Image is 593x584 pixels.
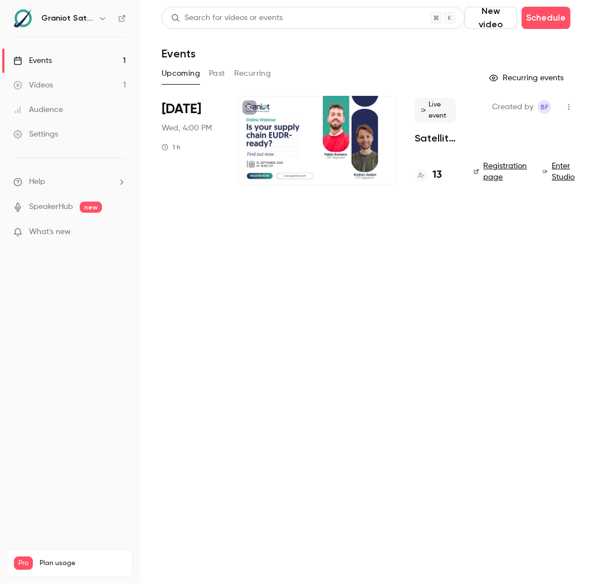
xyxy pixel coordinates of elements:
li: help-dropdown-opener [13,176,126,188]
a: Registration page [474,160,529,183]
span: [DATE] [162,100,201,118]
button: Schedule [522,7,571,29]
a: Enter Studio [543,160,578,183]
div: Videos [13,80,53,91]
div: Search for videos or events [171,12,283,24]
button: Past [209,65,225,82]
div: 1 h [162,143,181,152]
div: Events [13,55,52,66]
div: Audience [13,104,63,115]
span: Wed, 4:00 PM [162,123,212,134]
h6: Graniot Satellite Technologies SL [41,13,94,24]
button: Recurring [234,65,271,82]
button: New video [465,7,517,29]
div: Settings [13,129,58,140]
span: Created by [492,100,533,114]
span: Live event [415,98,456,123]
a: Satellite Monitoring API for Deforestation Verification – EUDR Supply Chains [415,132,456,145]
a: 13 [415,168,442,183]
button: Recurring events [484,69,571,87]
span: BF [541,100,548,114]
span: new [80,202,102,213]
div: Sep 10 Wed, 4:00 PM (Europe/Paris) [162,96,220,185]
span: Plan usage [40,559,125,568]
span: Help [29,176,45,188]
h4: 13 [432,168,442,183]
button: Upcoming [162,65,200,82]
span: Pro [14,557,33,570]
img: Graniot Satellite Technologies SL [14,9,32,27]
h1: Events [162,47,196,60]
span: What's new [29,226,71,238]
iframe: Noticeable Trigger [113,227,126,237]
a: SpeakerHub [29,201,73,213]
span: Beliza Falcon [538,100,551,114]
